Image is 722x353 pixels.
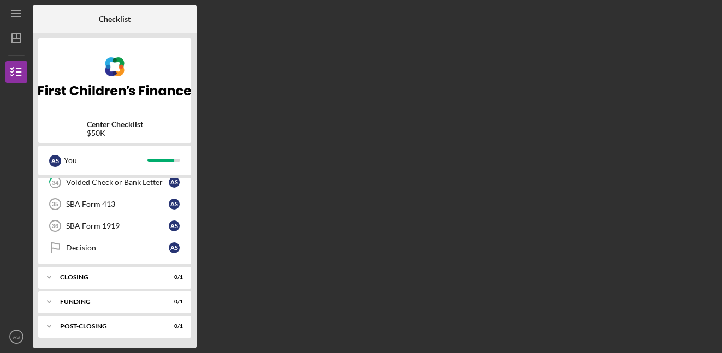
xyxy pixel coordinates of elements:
[99,15,131,23] b: Checklist
[52,201,58,207] tspan: 35
[64,151,147,170] div: You
[87,129,143,137] div: $50K
[66,200,169,208] div: SBA Form 413
[66,178,169,187] div: Voided Check or Bank Letter
[87,120,143,129] b: Center Checklist
[52,223,58,229] tspan: 36
[60,274,156,280] div: CLOSING
[169,220,180,231] div: A S
[163,298,183,305] div: 0 / 1
[169,177,180,188] div: A S
[163,323,183,330] div: 0 / 1
[49,155,61,167] div: A S
[44,193,186,215] a: 35SBA Form 413AS
[169,199,180,210] div: A S
[44,237,186,259] a: DecisionAS
[13,334,20,340] text: AS
[52,179,59,186] tspan: 34
[163,274,183,280] div: 0 / 1
[38,44,191,109] img: Product logo
[60,298,156,305] div: Funding
[5,326,27,348] button: AS
[44,171,186,193] a: 34Voided Check or Bank LetterAS
[66,222,169,230] div: SBA Form 1919
[44,215,186,237] a: 36SBA Form 1919AS
[66,243,169,252] div: Decision
[60,323,156,330] div: POST-CLOSING
[169,242,180,253] div: A S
